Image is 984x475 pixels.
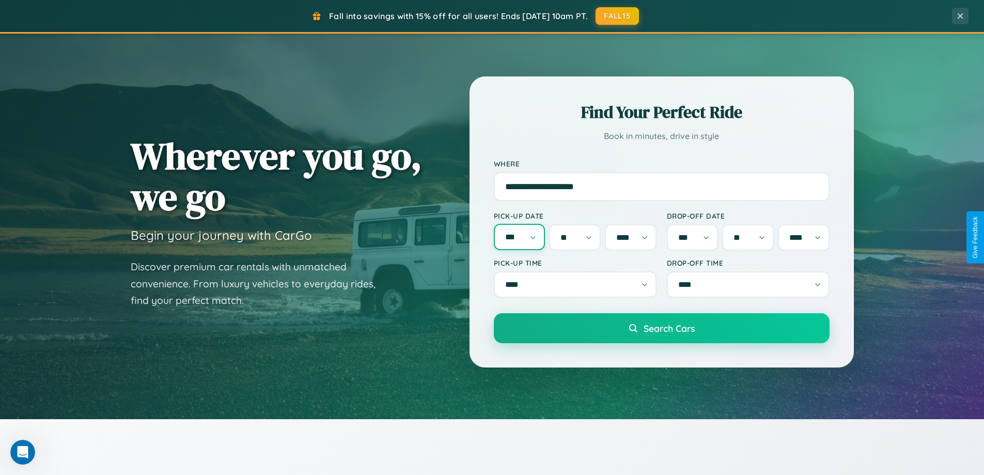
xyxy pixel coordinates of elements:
[972,217,979,258] div: Give Feedback
[494,258,657,267] label: Pick-up Time
[131,135,422,217] h1: Wherever you go, we go
[667,258,830,267] label: Drop-off Time
[131,227,312,243] h3: Begin your journey with CarGo
[494,129,830,144] p: Book in minutes, drive in style
[667,211,830,220] label: Drop-off Date
[644,323,695,334] span: Search Cars
[494,211,657,220] label: Pick-up Date
[494,101,830,124] h2: Find Your Perfect Ride
[596,7,639,25] button: FALL15
[10,440,35,465] iframe: Intercom live chat
[131,258,389,309] p: Discover premium car rentals with unmatched convenience. From luxury vehicles to everyday rides, ...
[329,11,588,21] span: Fall into savings with 15% off for all users! Ends [DATE] 10am PT.
[494,313,830,343] button: Search Cars
[494,159,830,168] label: Where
